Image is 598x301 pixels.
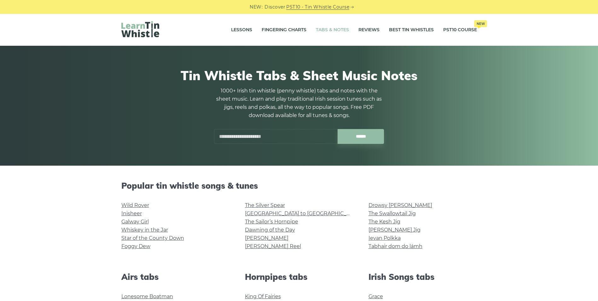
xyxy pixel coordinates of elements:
img: LearnTinWhistle.com [121,21,159,37]
a: PST10 CourseNew [443,22,477,38]
a: Lessons [231,22,252,38]
a: Foggy Dew [121,243,150,249]
h2: Irish Songs tabs [369,272,477,282]
p: 1000+ Irish tin whistle (penny whistle) tabs and notes with the sheet music. Learn and play tradi... [214,87,384,120]
a: Whiskey in the Jar [121,227,168,233]
a: [PERSON_NAME] Reel [245,243,301,249]
a: [PERSON_NAME] [245,235,288,241]
a: Star of the County Down [121,235,184,241]
a: Dawning of the Day [245,227,295,233]
a: Inisheer [121,210,142,216]
a: Fingering Charts [262,22,306,38]
a: The Silver Spear [245,202,285,208]
h1: Tin Whistle Tabs & Sheet Music Notes [121,68,477,83]
a: Lonesome Boatman [121,293,173,299]
a: Grace [369,293,383,299]
a: Tabs & Notes [316,22,349,38]
a: [PERSON_NAME] Jig [369,227,421,233]
a: Ievan Polkka [369,235,401,241]
a: Drowsy [PERSON_NAME] [369,202,432,208]
a: Reviews [358,22,380,38]
h2: Popular tin whistle songs & tunes [121,181,477,191]
a: Best Tin Whistles [389,22,434,38]
a: King Of Fairies [245,293,281,299]
a: The Sailor’s Hornpipe [245,219,298,225]
a: Galway Girl [121,219,149,225]
span: New [474,20,487,27]
a: [GEOGRAPHIC_DATA] to [GEOGRAPHIC_DATA] [245,210,361,216]
a: Wild Rover [121,202,149,208]
h2: Airs tabs [121,272,230,282]
a: Tabhair dom do lámh [369,243,422,249]
a: The Swallowtail Jig [369,210,416,216]
a: The Kesh Jig [369,219,400,225]
h2: Hornpipes tabs [245,272,353,282]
